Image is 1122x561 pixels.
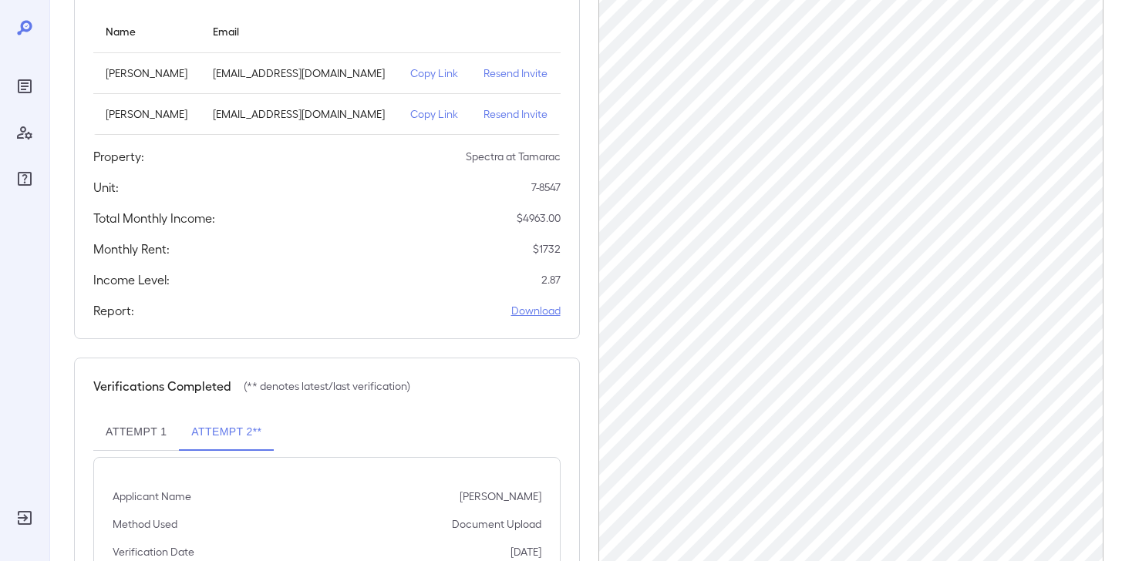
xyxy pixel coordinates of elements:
[460,489,541,504] p: [PERSON_NAME]
[113,544,194,559] p: Verification Date
[466,149,561,164] p: Spectra at Tamarac
[410,106,459,122] p: Copy Link
[213,66,386,81] p: [EMAIL_ADDRESS][DOMAIN_NAME]
[484,106,548,122] p: Resend Invite
[93,414,179,451] button: Attempt 1
[113,489,191,504] p: Applicant Name
[93,377,231,395] h5: Verifications Completed
[484,66,548,81] p: Resend Invite
[113,516,177,532] p: Method Used
[511,303,561,318] a: Download
[12,120,37,145] div: Manage Users
[244,378,410,394] p: (** denotes latest/last verification)
[533,241,561,257] p: $ 1732
[12,166,37,191] div: FAQ
[93,209,215,227] h5: Total Monthly Income:
[93,240,170,258] h5: Monthly Rent:
[12,506,37,530] div: Log Out
[510,544,541,559] p: [DATE]
[452,516,541,532] p: Document Upload
[93,301,134,320] h5: Report:
[93,147,144,166] h5: Property:
[106,106,188,122] p: [PERSON_NAME]
[93,9,200,53] th: Name
[179,414,274,451] button: Attempt 2**
[106,66,188,81] p: [PERSON_NAME]
[517,210,561,226] p: $ 4963.00
[93,270,170,289] h5: Income Level:
[541,272,561,287] p: 2.87
[12,74,37,99] div: Reports
[93,9,561,135] table: simple table
[213,106,386,122] p: [EMAIL_ADDRESS][DOMAIN_NAME]
[410,66,459,81] p: Copy Link
[200,9,398,53] th: Email
[93,178,119,197] h5: Unit:
[531,180,561,195] p: 7-8547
